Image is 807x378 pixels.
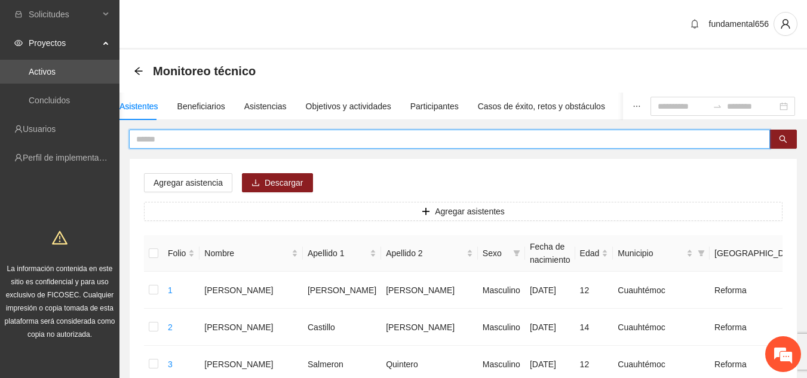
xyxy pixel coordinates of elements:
span: search [779,135,787,145]
span: user [774,19,797,29]
div: Back [134,66,143,76]
a: Activos [29,67,56,76]
a: Concluidos [29,96,70,105]
span: La información contenida en este sitio es confidencial y para uso exclusivo de FICOSEC. Cualquier... [5,265,115,339]
span: inbox [14,10,23,19]
th: Apellido 2 [381,235,478,272]
span: warning [52,230,67,245]
button: user [774,12,797,36]
div: Casos de éxito, retos y obstáculos [478,100,605,113]
td: Masculino [478,272,525,309]
span: Descargar [265,176,303,189]
th: Municipio [613,235,710,272]
div: Asistentes [119,100,158,113]
span: Agregar asistentes [435,205,505,218]
td: [PERSON_NAME] [200,272,303,309]
span: [GEOGRAPHIC_DATA] [714,247,802,260]
span: plus [422,207,430,217]
th: Fecha de nacimiento [525,235,575,272]
button: search [769,130,797,149]
span: bell [686,19,704,29]
div: Participantes [410,100,459,113]
th: Nombre [200,235,303,272]
th: Apellido 1 [303,235,381,272]
span: download [251,179,260,188]
th: Folio [163,235,200,272]
span: ellipsis [633,102,641,110]
td: Cuauhtémoc [613,272,710,309]
span: filter [513,250,520,257]
span: Folio [168,247,186,260]
button: downloadDescargar [242,173,313,192]
td: Masculino [478,309,525,346]
button: Agregar asistencia [144,173,232,192]
a: 1 [168,285,173,295]
span: Monitoreo técnico [153,62,256,81]
div: Beneficiarios [177,100,225,113]
button: plusAgregar asistentes [144,202,783,221]
td: [PERSON_NAME] [381,272,478,309]
td: [PERSON_NAME] [200,309,303,346]
td: Castillo [303,309,381,346]
span: Sexo [483,247,508,260]
td: 14 [575,309,613,346]
a: 3 [168,359,173,369]
span: filter [698,250,705,257]
span: Apellido 2 [386,247,464,260]
span: arrow-left [134,66,143,76]
span: Municipio [618,247,684,260]
td: [DATE] [525,272,575,309]
span: Solicitudes [29,2,99,26]
td: Cuauhtémoc [613,309,710,346]
span: to [713,102,722,111]
span: fundamental656 [709,19,769,29]
td: [PERSON_NAME] [303,272,381,309]
span: Apellido 1 [308,247,367,260]
button: ellipsis [623,93,650,120]
a: Usuarios [23,124,56,134]
span: Nombre [204,247,289,260]
th: Edad [575,235,613,272]
td: [DATE] [525,309,575,346]
a: Perfil de implementadora [23,153,116,162]
span: eye [14,39,23,47]
span: filter [695,244,707,262]
div: Asistencias [244,100,287,113]
td: [PERSON_NAME] [381,309,478,346]
span: Proyectos [29,31,99,55]
span: filter [511,244,523,262]
div: Objetivos y actividades [306,100,391,113]
button: bell [685,14,704,33]
span: Agregar asistencia [154,176,223,189]
span: swap-right [713,102,722,111]
td: 12 [575,272,613,309]
span: Edad [580,247,600,260]
a: 2 [168,322,173,332]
